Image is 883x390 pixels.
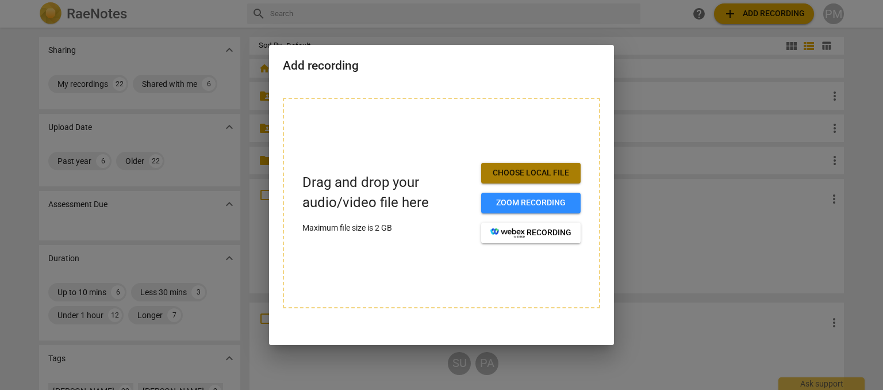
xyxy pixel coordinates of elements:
button: Choose local file [481,163,581,183]
button: Zoom recording [481,193,581,213]
h2: Add recording [283,59,600,73]
p: Drag and drop your audio/video file here [302,173,472,213]
p: Maximum file size is 2 GB [302,222,472,234]
span: recording [490,227,571,239]
button: recording [481,223,581,243]
span: Choose local file [490,167,571,179]
span: Zoom recording [490,197,571,209]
